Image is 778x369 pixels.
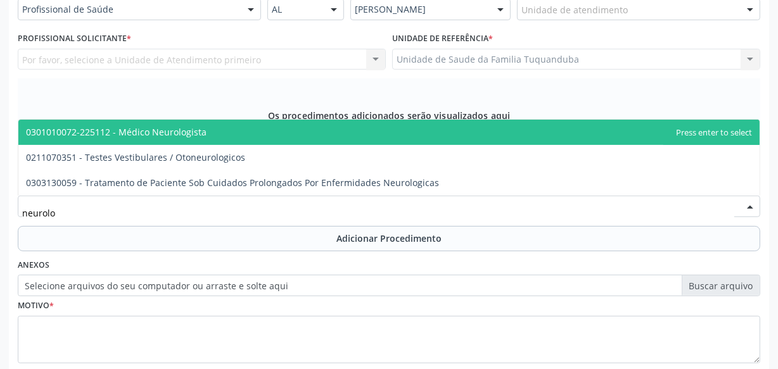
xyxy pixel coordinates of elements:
span: Unidade de atendimento [521,3,628,16]
label: Motivo [18,296,54,316]
span: 0211070351 - Testes Vestibulares / Otoneurologicos [26,151,245,163]
span: Os procedimentos adicionados serão visualizados aqui [268,109,510,122]
button: Adicionar Procedimento [18,226,760,251]
span: [PERSON_NAME] [355,3,485,16]
label: Unidade de referência [392,29,493,49]
span: 0303130059 - Tratamento de Paciente Sob Cuidados Prolongados Por Enfermidades Neurologicas [26,177,439,189]
span: Profissional de Saúde [22,3,235,16]
span: Adicionar Procedimento [336,232,442,245]
input: Buscar por procedimento [22,200,734,225]
span: AL [272,3,318,16]
label: Profissional Solicitante [18,29,131,49]
label: Anexos [18,256,49,275]
span: 0301010072-225112 - Médico Neurologista [26,126,207,138]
